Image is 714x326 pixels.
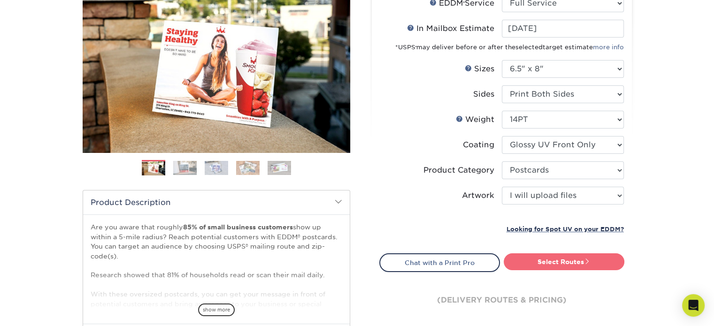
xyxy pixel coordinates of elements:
[183,223,293,231] strong: 85% of small business customers
[463,1,465,5] sup: ®
[268,161,291,175] img: EDDM 05
[423,165,494,176] div: Product Category
[236,161,260,175] img: EDDM 04
[463,139,494,151] div: Coating
[473,89,494,100] div: Sides
[465,63,494,75] div: Sizes
[173,161,197,175] img: EDDM 02
[83,190,350,214] h2: Product Description
[142,160,165,176] img: EDDM 01
[502,20,624,38] input: Select Date
[2,297,80,323] iframe: Google Customer Reviews
[379,253,500,272] a: Chat with a Print Pro
[407,23,494,34] div: In Mailbox Estimate
[593,44,624,51] a: more info
[456,114,494,125] div: Weight
[504,253,624,270] a: Select Routes
[395,44,624,51] small: *USPS may deliver before or after the target estimate
[682,294,705,317] div: Open Intercom Messenger
[515,44,543,51] span: selected
[507,224,624,233] a: Looking for Spot UV on your EDDM?
[205,161,228,175] img: EDDM 03
[198,303,235,316] span: show more
[507,226,624,233] small: Looking for Spot UV on your EDDM?
[462,190,494,201] div: Artwork
[415,45,416,48] sup: ®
